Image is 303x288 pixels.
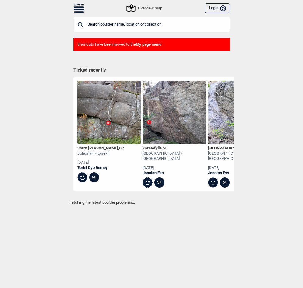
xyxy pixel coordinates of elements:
div: [GEOGRAPHIC_DATA] > [GEOGRAPHIC_DATA] [208,151,271,161]
img: Crimp boulevard [208,81,271,144]
div: Sorry [PERSON_NAME] , [77,146,124,151]
span: 5+ [163,146,167,150]
input: Search boulder name, location or collection [73,16,230,32]
button: Login [205,3,230,13]
a: Jonatan Ess [143,170,206,176]
div: [GEOGRAPHIC_DATA] , [208,146,271,151]
h1: Ticked recently [73,67,230,74]
img: Karatefylla [143,81,206,144]
div: [DATE] [77,160,124,165]
a: Jonatan Ess [208,170,271,176]
span: 6C [119,146,124,150]
div: [DATE] [208,165,271,170]
p: Fetching the latest boulder problems... [69,199,234,205]
div: 6C [89,172,99,182]
div: 5+ [154,177,164,188]
b: My page menu [136,42,161,47]
div: [DATE] [143,165,206,170]
div: Shortcuts have been moved to the [73,38,230,51]
div: Overview map [127,5,162,12]
img: Sorry Stig [77,81,141,144]
div: Karatefylla , [143,146,206,151]
div: 5+ [220,177,230,188]
a: Torkil Dyb Remøy [77,165,124,170]
div: [GEOGRAPHIC_DATA] > [GEOGRAPHIC_DATA] [143,151,206,161]
div: Bohuslän > Lysekil [77,151,124,156]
